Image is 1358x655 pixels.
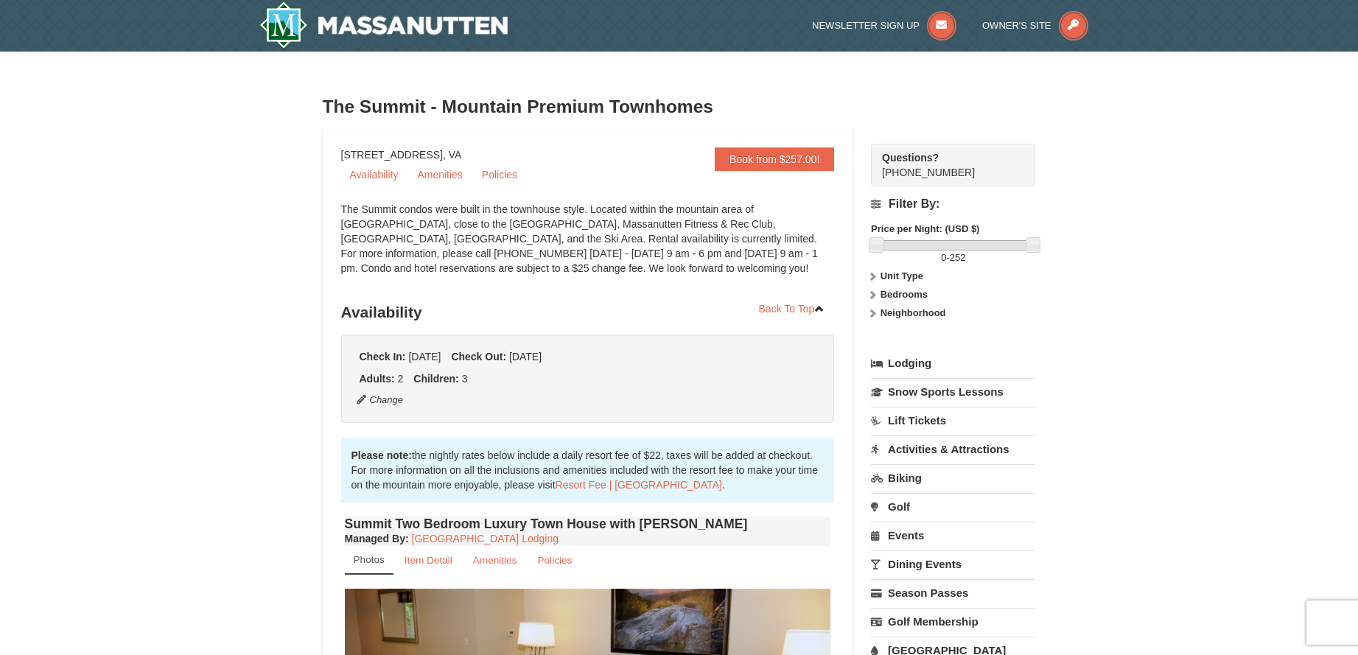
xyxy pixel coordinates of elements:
[345,533,409,544] strong: :
[881,270,923,281] strong: Unit Type
[715,147,834,171] a: Book from $257.00!
[871,223,979,234] strong: Price per Night: (USD $)
[528,546,581,575] a: Policies
[413,373,458,385] strong: Children:
[950,252,966,263] span: 252
[871,608,1035,635] a: Golf Membership
[451,351,506,362] strong: Check Out:
[982,20,1088,31] a: Owner's Site
[408,351,441,362] span: [DATE]
[405,555,452,566] small: Item Detail
[259,1,508,49] a: Massanutten Resort
[537,555,572,566] small: Policies
[323,92,1036,122] h3: The Summit - Mountain Premium Townhomes
[881,289,928,300] strong: Bedrooms
[871,378,1035,405] a: Snow Sports Lessons
[463,546,527,575] a: Amenities
[871,550,1035,578] a: Dining Events
[473,555,517,566] small: Amenities
[341,164,407,186] a: Availability
[982,20,1051,31] span: Owner's Site
[345,546,393,575] a: Photos
[341,298,835,327] h3: Availability
[882,152,939,164] strong: Questions?
[341,438,835,502] div: the nightly rates below include a daily resort fee of $22, taxes will be added at checkout. For m...
[345,516,831,531] h4: Summit Two Bedroom Luxury Town House with [PERSON_NAME]
[941,252,946,263] span: 0
[882,150,1009,178] span: [PHONE_NUMBER]
[871,464,1035,491] a: Biking
[398,373,404,385] span: 2
[473,164,526,186] a: Policies
[881,307,946,318] strong: Neighborhood
[749,298,835,320] a: Back To Top
[871,493,1035,520] a: Golf
[812,20,920,31] span: Newsletter Sign Up
[345,533,405,544] span: Managed By
[871,435,1035,463] a: Activities & Attractions
[360,351,406,362] strong: Check In:
[556,479,722,491] a: Resort Fee | [GEOGRAPHIC_DATA]
[354,554,385,565] small: Photos
[408,164,471,186] a: Amenities
[871,251,1035,265] label: -
[341,202,835,290] div: The Summit condos were built in the townhouse style. Located within the mountain area of [GEOGRAP...
[412,533,559,544] a: [GEOGRAPHIC_DATA] Lodging
[360,373,395,385] strong: Adults:
[871,350,1035,376] a: Lodging
[462,373,468,385] span: 3
[259,1,508,49] img: Massanutten Resort Logo
[871,197,1035,211] h4: Filter By:
[356,392,405,408] button: Change
[871,407,1035,434] a: Lift Tickets
[395,546,462,575] a: Item Detail
[509,351,542,362] span: [DATE]
[871,522,1035,549] a: Events
[871,579,1035,606] a: Season Passes
[812,20,956,31] a: Newsletter Sign Up
[351,449,412,461] strong: Please note:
